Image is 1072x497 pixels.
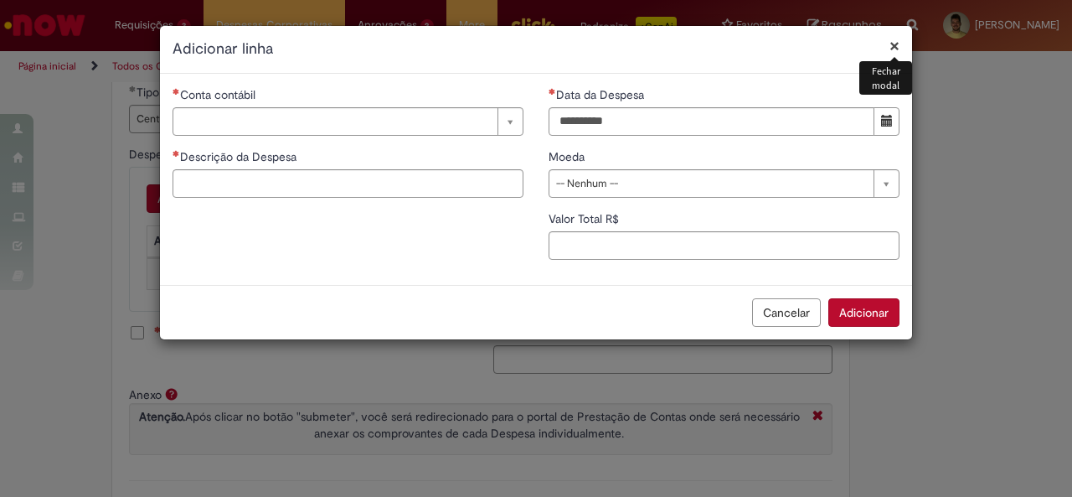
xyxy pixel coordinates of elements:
span: Moeda [549,149,588,164]
span: Necessários - Conta contábil [180,87,259,102]
span: Data da Despesa [556,87,647,102]
button: Adicionar [828,298,899,327]
span: -- Nenhum -- [556,170,865,197]
div: Fechar modal [859,61,912,95]
h2: Adicionar linha [173,39,899,60]
span: Necessários [549,88,556,95]
span: Necessários [173,88,180,95]
button: Cancelar [752,298,821,327]
span: Descrição da Despesa [180,149,300,164]
a: Limpar campo Conta contábil [173,107,523,136]
span: Valor Total R$ [549,211,622,226]
input: Data da Despesa [549,107,874,136]
span: Necessários [173,150,180,157]
input: Descrição da Despesa [173,169,523,198]
button: Fechar modal [889,37,899,54]
button: Mostrar calendário para Data da Despesa [874,107,899,136]
input: Valor Total R$ [549,231,899,260]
